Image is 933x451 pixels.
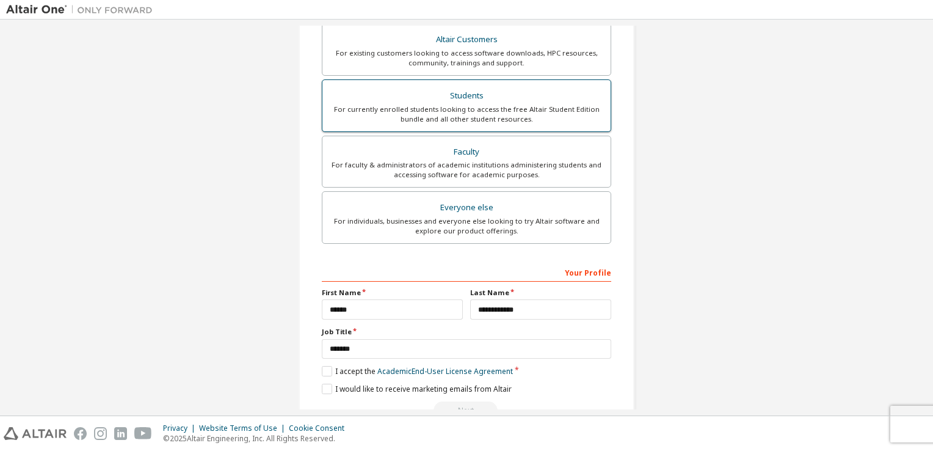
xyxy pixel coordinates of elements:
img: altair_logo.svg [4,427,67,440]
div: Your Profile [322,262,611,282]
div: For faculty & administrators of academic institutions administering students and accessing softwa... [330,160,603,180]
img: instagram.svg [94,427,107,440]
div: Everyone else [330,199,603,216]
div: Cookie Consent [289,424,352,433]
div: Students [330,87,603,105]
div: For currently enrolled students looking to access the free Altair Student Edition bundle and all ... [330,105,603,124]
div: Faculty [330,144,603,161]
div: Privacy [163,424,199,433]
div: Altair Customers [330,31,603,48]
div: For individuals, businesses and everyone else looking to try Altair software and explore our prod... [330,216,603,236]
img: youtube.svg [134,427,152,440]
div: For existing customers looking to access software downloads, HPC resources, community, trainings ... [330,48,603,68]
div: Read and acccept EULA to continue [322,402,611,420]
label: I would like to receive marketing emails from Altair [322,384,512,394]
a: Academic End-User License Agreement [377,366,513,376]
img: Altair One [6,4,159,16]
img: linkedin.svg [114,427,127,440]
label: First Name [322,288,463,298]
label: Job Title [322,327,611,337]
div: Website Terms of Use [199,424,289,433]
img: facebook.svg [74,427,87,440]
label: Last Name [470,288,611,298]
p: © 2025 Altair Engineering, Inc. All Rights Reserved. [163,433,352,444]
label: I accept the [322,366,513,376]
